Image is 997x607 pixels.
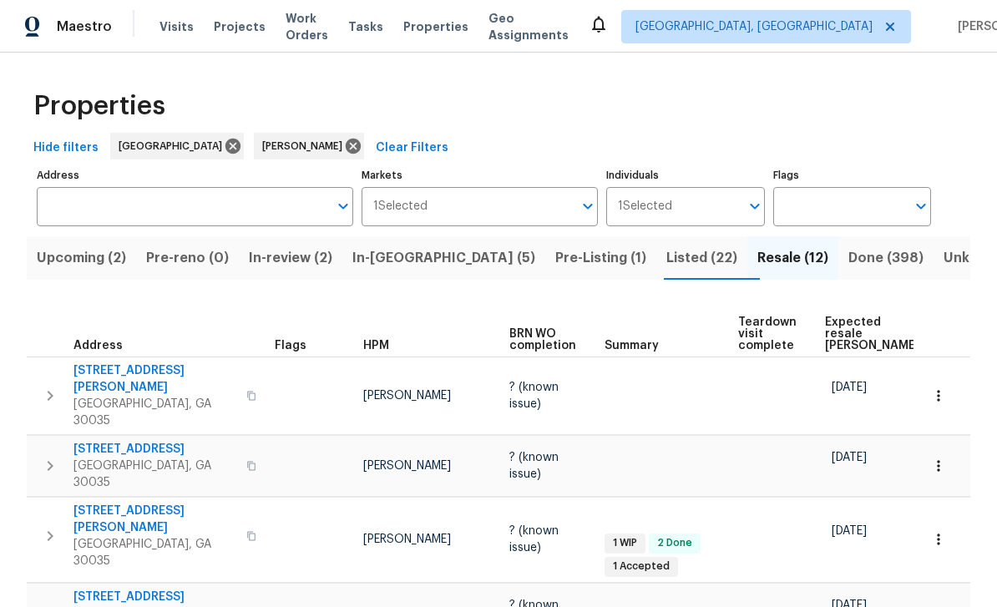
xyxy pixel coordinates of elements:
[363,460,451,472] span: [PERSON_NAME]
[606,536,644,550] span: 1 WIP
[363,534,451,545] span: [PERSON_NAME]
[73,441,236,458] span: [STREET_ADDRESS]
[33,138,99,159] span: Hide filters
[73,362,236,396] span: [STREET_ADDRESS][PERSON_NAME]
[509,328,576,352] span: BRN WO completion
[33,98,165,114] span: Properties
[373,200,428,214] span: 1 Selected
[606,170,764,180] label: Individuals
[509,452,559,480] span: ? (known issue)
[605,340,659,352] span: Summary
[606,559,676,574] span: 1 Accepted
[249,246,332,270] span: In-review (2)
[509,382,559,410] span: ? (known issue)
[832,382,867,393] span: [DATE]
[363,390,451,402] span: [PERSON_NAME]
[576,195,600,218] button: Open
[286,10,328,43] span: Work Orders
[909,195,933,218] button: Open
[73,503,236,536] span: [STREET_ADDRESS][PERSON_NAME]
[27,133,105,164] button: Hide filters
[146,246,229,270] span: Pre-reno (0)
[73,340,123,352] span: Address
[618,200,672,214] span: 1 Selected
[37,170,353,180] label: Address
[275,340,306,352] span: Flags
[110,133,244,159] div: [GEOGRAPHIC_DATA]
[254,133,364,159] div: [PERSON_NAME]
[832,525,867,537] span: [DATE]
[73,589,236,605] span: [STREET_ADDRESS]
[73,396,236,429] span: [GEOGRAPHIC_DATA], GA 30035
[376,138,448,159] span: Clear Filters
[352,246,535,270] span: In-[GEOGRAPHIC_DATA] (5)
[73,536,236,569] span: [GEOGRAPHIC_DATA], GA 30035
[509,525,559,554] span: ? (known issue)
[348,21,383,33] span: Tasks
[666,246,737,270] span: Listed (22)
[635,18,873,35] span: [GEOGRAPHIC_DATA], [GEOGRAPHIC_DATA]
[488,10,569,43] span: Geo Assignments
[262,138,349,154] span: [PERSON_NAME]
[214,18,266,35] span: Projects
[738,316,797,352] span: Teardown visit complete
[555,246,646,270] span: Pre-Listing (1)
[773,170,931,180] label: Flags
[331,195,355,218] button: Open
[757,246,828,270] span: Resale (12)
[73,458,236,491] span: [GEOGRAPHIC_DATA], GA 30035
[362,170,599,180] label: Markets
[825,316,919,352] span: Expected resale [PERSON_NAME]
[743,195,767,218] button: Open
[832,452,867,463] span: [DATE]
[57,18,112,35] span: Maestro
[37,246,126,270] span: Upcoming (2)
[848,246,924,270] span: Done (398)
[363,340,389,352] span: HPM
[159,18,194,35] span: Visits
[403,18,468,35] span: Properties
[369,133,455,164] button: Clear Filters
[650,536,699,550] span: 2 Done
[119,138,229,154] span: [GEOGRAPHIC_DATA]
